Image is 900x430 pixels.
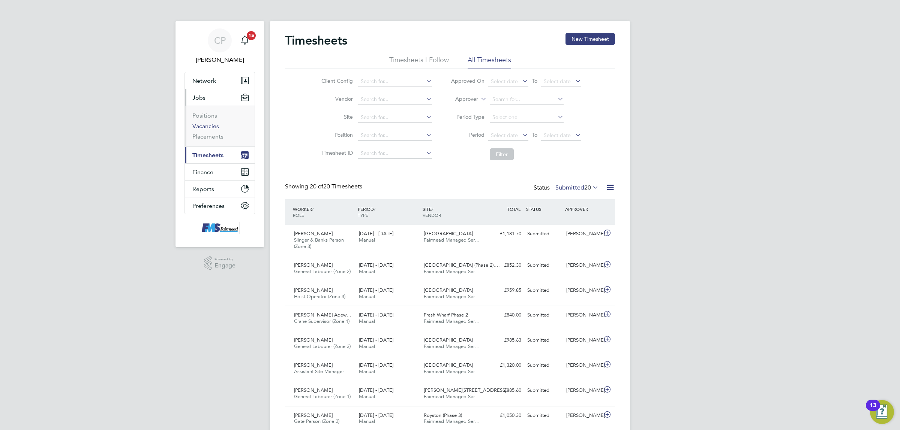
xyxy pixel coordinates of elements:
[285,183,364,191] div: Showing
[184,222,255,234] a: Go to home page
[563,259,602,272] div: [PERSON_NAME]
[424,287,473,293] span: [GEOGRAPHIC_DATA]
[424,262,500,268] span: [GEOGRAPHIC_DATA] (Phase 2),…
[555,184,598,191] label: Submitted
[565,33,615,45] button: New Timesheet
[524,359,563,372] div: Submitted
[294,312,351,318] span: [PERSON_NAME] Adew…
[424,230,473,237] span: [GEOGRAPHIC_DATA]
[359,262,393,268] span: [DATE] - [DATE]
[485,259,524,272] div: £852.30
[291,202,356,222] div: WORKER
[485,334,524,346] div: £985.63
[451,113,484,120] label: Period Type
[175,21,264,247] nav: Main navigation
[356,202,421,222] div: PERIOD
[424,268,480,275] span: Fairmead Managed Ser…
[359,268,375,275] span: Manual
[424,318,480,324] span: Fairmead Managed Ser…
[294,362,333,368] span: [PERSON_NAME]
[192,169,213,176] span: Finance
[359,312,393,318] span: [DATE] - [DATE]
[491,78,518,85] span: Select date
[424,418,480,424] span: Fairmead Managed Ser…
[432,206,433,212] span: /
[319,96,353,102] label: Vendor
[294,337,333,343] span: [PERSON_NAME]
[507,206,520,212] span: TOTAL
[192,133,223,140] a: Placements
[359,412,393,418] span: [DATE] - [DATE]
[359,230,393,237] span: [DATE] - [DATE]
[424,293,480,300] span: Fairmead Managed Ser…
[312,206,313,212] span: /
[485,228,524,240] div: £1,181.70
[294,237,344,249] span: Slinger & Banks Person (Zone 3)
[358,130,432,141] input: Search for...
[359,393,375,400] span: Manual
[374,206,375,212] span: /
[294,230,333,237] span: [PERSON_NAME]
[359,368,375,375] span: Manual
[247,31,256,40] span: 15
[451,78,484,84] label: Approved On
[485,409,524,422] div: £1,050.30
[534,183,600,193] div: Status
[185,164,255,180] button: Finance
[359,293,375,300] span: Manual
[185,106,255,146] div: Jobs
[485,384,524,397] div: £885.60
[359,337,393,343] span: [DATE] - [DATE]
[294,287,333,293] span: [PERSON_NAME]
[319,131,353,138] label: Position
[214,263,235,269] span: Engage
[563,409,602,422] div: [PERSON_NAME]
[563,284,602,297] div: [PERSON_NAME]
[451,131,484,138] label: Period
[424,387,506,393] span: [PERSON_NAME][STREET_ADDRESS]
[192,94,205,101] span: Jobs
[310,183,323,190] span: 20 of
[563,228,602,240] div: [PERSON_NAME]
[524,284,563,297] div: Submitted
[524,384,563,397] div: Submitted
[294,268,351,275] span: General Labourer (Zone 2)
[358,212,368,218] span: TYPE
[524,334,563,346] div: Submitted
[358,94,432,105] input: Search for...
[870,400,894,424] button: Open Resource Center, 13 new notifications
[485,359,524,372] div: £1,320.00
[359,318,375,324] span: Manual
[185,147,255,163] button: Timesheets
[192,202,225,209] span: Preferences
[293,212,304,218] span: ROLE
[424,368,480,375] span: Fairmead Managed Ser…
[563,384,602,397] div: [PERSON_NAME]
[491,132,518,139] span: Select date
[294,293,345,300] span: Hoist Operator (Zone 3)
[563,359,602,372] div: [PERSON_NAME]
[424,237,480,243] span: Fairmead Managed Ser…
[294,412,333,418] span: [PERSON_NAME]
[524,228,563,240] div: Submitted
[294,418,339,424] span: Gate Person (Zone 2)
[424,312,468,318] span: Fresh Wharf Phase 2
[870,405,876,415] div: 13
[185,72,255,89] button: Network
[192,152,223,159] span: Timesheets
[192,185,214,193] span: Reports
[319,113,353,120] label: Site
[490,112,564,123] input: Select one
[490,94,564,105] input: Search for...
[294,393,351,400] span: General Labourer (Zone 1)
[310,183,362,190] span: 20 Timesheets
[185,89,255,106] button: Jobs
[563,202,602,216] div: APPROVER
[563,334,602,346] div: [PERSON_NAME]
[214,256,235,263] span: Powered by
[192,122,219,130] a: Vacancies
[485,284,524,297] div: £959.85
[184,55,255,64] span: Callum Pridmore
[185,181,255,197] button: Reports
[294,368,344,375] span: Assistant Site Manager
